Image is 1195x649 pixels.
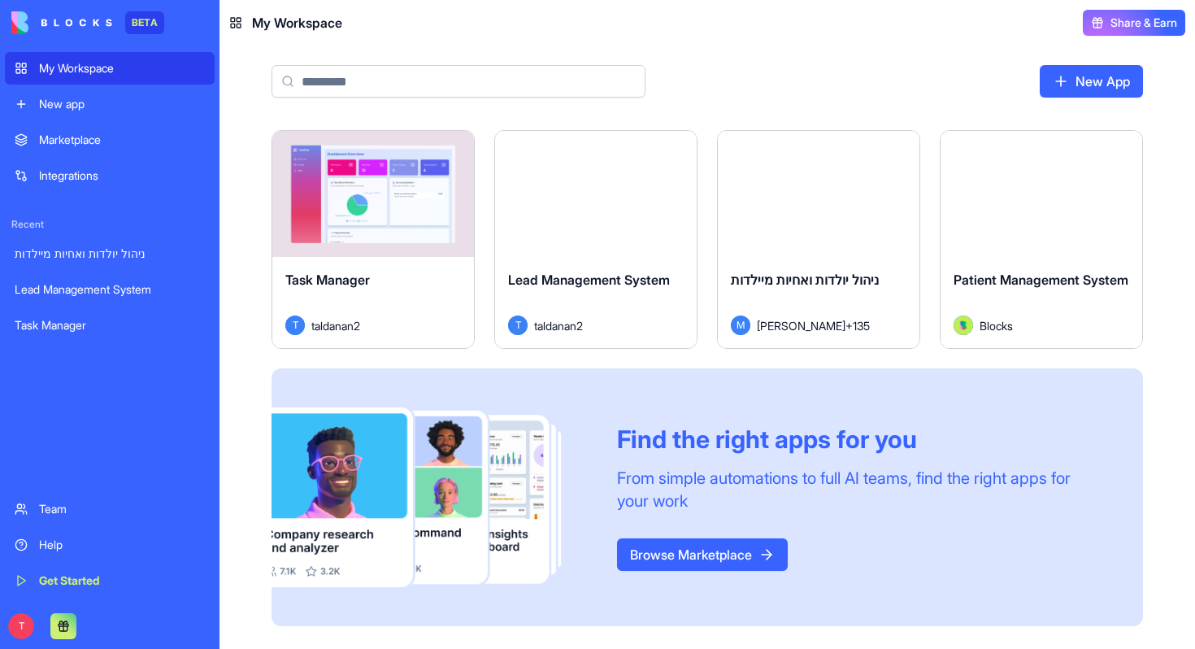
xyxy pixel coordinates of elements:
span: ניהול יולדות ואחיות מיילדות [731,272,879,288]
span: T [285,316,305,335]
a: Browse Marketplace [617,538,788,571]
a: ניהול יולדות ואחיות מיילדותM[PERSON_NAME]+135 [717,130,920,349]
div: BETA [125,11,164,34]
a: Team [5,493,215,525]
span: Task Manager [285,272,370,288]
a: New app [5,88,215,120]
a: Get Started [5,564,215,597]
a: New App [1040,65,1143,98]
div: Lead Management System [15,281,205,298]
span: My Workspace [252,13,342,33]
div: Marketplace [39,132,205,148]
div: ניהול יולדות ואחיות מיילדות [15,246,205,262]
div: My Workspace [39,60,205,76]
a: BETA [11,11,164,34]
a: Patient Management SystemAvatarBlocks [940,130,1143,349]
div: Get Started [39,573,205,589]
img: Avatar [954,316,973,335]
img: Frame_181_egmpey.png [272,407,591,587]
a: ניהול יולדות ואחיות מיילדות [5,237,215,270]
div: Integrations [39,168,205,184]
a: Marketplace [5,124,215,156]
span: T [8,613,34,639]
a: Task ManagerTtaldanan2 [272,130,475,349]
span: [PERSON_NAME]+135 [757,317,870,334]
a: Lead Management SystemTtaldanan2 [494,130,697,349]
span: taldanan2 [311,317,360,334]
div: Team [39,501,205,517]
div: Find the right apps for you [617,425,1104,454]
a: Task Manager [5,309,215,342]
span: M [731,316,750,335]
div: New app [39,96,205,112]
span: Blocks [980,317,1013,334]
a: Lead Management System [5,273,215,306]
span: Recent [5,218,215,231]
a: Help [5,529,215,561]
img: logo [11,11,112,34]
span: Share & Earn [1110,15,1177,31]
button: Share & Earn [1083,10,1185,36]
a: Integrations [5,159,215,192]
a: My Workspace [5,52,215,85]
div: From simple automations to full AI teams, find the right apps for your work [617,467,1104,512]
span: Patient Management System [954,272,1128,288]
span: T [508,316,528,335]
div: Task Manager [15,317,205,333]
div: Help [39,537,205,553]
span: Lead Management System [508,272,670,288]
span: taldanan2 [534,317,583,334]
